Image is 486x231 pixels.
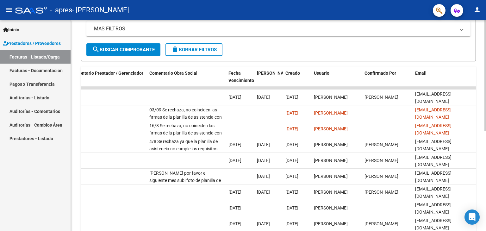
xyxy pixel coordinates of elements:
span: [DATE] [285,174,298,179]
span: 03/09 Se rechaza, no coinciden las firmas de la planilla de asistencia con las sesiones facturada... [149,107,222,228]
span: [PERSON_NAME] [364,174,398,179]
span: Buscar Comprobante [92,47,155,53]
datatable-header-cell: Confirmado Por [362,66,413,94]
span: [EMAIL_ADDRESS][DOMAIN_NAME] [415,171,452,183]
span: [DATE] [285,158,298,163]
mat-icon: search [92,46,100,53]
span: [PERSON_NAME] [314,126,348,131]
span: [PERSON_NAME] [364,221,398,226]
span: [DATE] [228,221,241,226]
span: [DATE] [257,158,270,163]
mat-icon: menu [5,6,13,14]
span: [PERSON_NAME] [364,190,398,195]
span: [EMAIL_ADDRESS][DOMAIN_NAME] [415,155,452,167]
span: [PERSON_NAME] [364,158,398,163]
span: - [PERSON_NAME] [72,3,129,17]
span: Inicio [3,26,19,33]
span: [DATE] [285,190,298,195]
span: [PERSON_NAME] [314,110,348,115]
span: [DATE] [285,110,298,115]
span: [DATE] [257,95,270,100]
button: Buscar Comprobante [86,43,160,56]
span: [PERSON_NAME] por favor el siguiente mes subi foto de planilla de asistencia original [149,171,221,190]
span: [PERSON_NAME] [314,221,348,226]
span: [DATE] [257,190,270,195]
span: [EMAIL_ADDRESS][DOMAIN_NAME] [415,123,452,135]
span: [PERSON_NAME] [364,95,398,100]
span: [EMAIL_ADDRESS][DOMAIN_NAME] [415,186,452,199]
span: [DATE] [228,95,241,100]
span: [PERSON_NAME] [364,142,398,147]
span: [DATE] [228,205,241,210]
div: Open Intercom Messenger [464,209,480,225]
span: [EMAIL_ADDRESS][DOMAIN_NAME] [415,139,452,151]
mat-icon: delete [171,46,179,53]
span: [DATE] [228,190,241,195]
span: Confirmado Por [364,71,396,76]
datatable-header-cell: Creado [283,66,311,94]
span: [EMAIL_ADDRESS][DOMAIN_NAME] [415,218,452,230]
span: Prestadores / Proveedores [3,40,61,47]
span: [DATE] [285,205,298,210]
span: [PERSON_NAME] [314,95,348,100]
span: [PERSON_NAME] [314,174,348,179]
datatable-header-cell: Fecha Vencimiento [226,66,254,94]
datatable-header-cell: Comentario Obra Social [147,66,226,94]
datatable-header-cell: Fecha Confimado [254,66,283,94]
span: [DATE] [285,142,298,147]
span: [EMAIL_ADDRESS][DOMAIN_NAME] [415,91,452,104]
span: Comentario Obra Social [149,71,197,76]
span: [DATE] [285,95,298,100]
span: [DATE] [228,158,241,163]
span: [PERSON_NAME] [314,158,348,163]
datatable-header-cell: Email [413,66,476,94]
datatable-header-cell: Usuario [311,66,362,94]
span: [PERSON_NAME] [314,205,348,210]
span: [DATE] [228,142,241,147]
mat-expansion-panel-header: MAS FILTROS [86,21,470,36]
span: [DATE] [285,126,298,131]
span: - apres [50,3,72,17]
span: Fecha Vencimiento [228,71,254,83]
span: Usuario [314,71,329,76]
mat-icon: person [473,6,481,14]
span: [DATE] [257,142,270,147]
datatable-header-cell: Comentario Prestador / Gerenciador [68,66,147,94]
mat-panel-title: MAS FILTROS [94,25,455,32]
span: [DATE] [257,221,270,226]
span: [EMAIL_ADDRESS][DOMAIN_NAME] [415,107,452,120]
button: Borrar Filtros [165,43,222,56]
span: Creado [285,71,300,76]
span: Comentario Prestador / Gerenciador [70,71,143,76]
span: [PERSON_NAME] [314,142,348,147]
span: [EMAIL_ADDRESS][DOMAIN_NAME] [415,202,452,215]
span: [DATE] [257,174,270,179]
span: [PERSON_NAME] [314,190,348,195]
span: [PERSON_NAME] [257,71,291,76]
span: [DATE] [285,221,298,226]
span: Borrar Filtros [171,47,217,53]
span: Email [415,71,427,76]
